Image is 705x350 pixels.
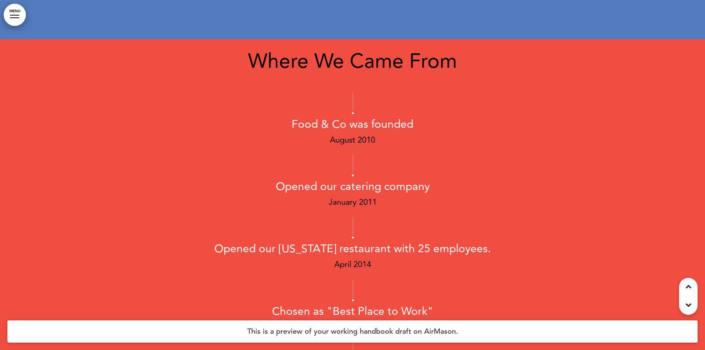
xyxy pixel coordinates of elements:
h4: Chosen as "Best Place to Work" [168,306,538,317]
p: April 2014 [168,258,538,271]
h4: This is a preview of your working handbook draft on AirMason. [7,320,698,343]
p: January 2011 [168,196,538,209]
h4: Opened our [US_STATE] restaurant with 25 employees. [168,243,538,254]
a: MENU [4,4,26,26]
p: August 2010 [168,133,538,146]
h1: Where We Came From [168,51,538,71]
h4: Food & Co was founded [168,119,538,130]
h4: Opened our catering company [168,181,538,192]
